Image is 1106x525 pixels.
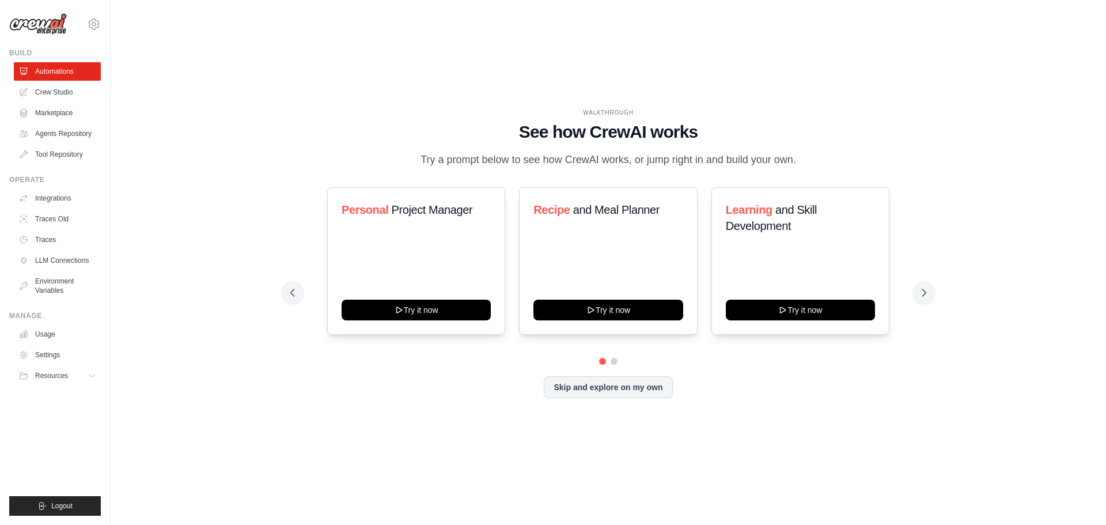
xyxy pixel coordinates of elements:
[290,122,926,142] h1: See how CrewAI works
[14,104,101,122] a: Marketplace
[726,203,817,232] span: and Skill Development
[14,272,101,300] a: Environment Variables
[544,376,672,398] button: Skip and explore on my own
[342,300,491,320] button: Try it now
[14,124,101,143] a: Agents Repository
[14,210,101,228] a: Traces Old
[14,145,101,164] a: Tool Repository
[14,346,101,364] a: Settings
[9,496,101,516] button: Logout
[14,251,101,270] a: LLM Connections
[573,203,660,216] span: and Meal Planner
[14,62,101,81] a: Automations
[51,501,73,511] span: Logout
[14,231,101,249] a: Traces
[9,48,101,58] div: Build
[9,13,67,35] img: Logo
[726,300,875,320] button: Try it now
[290,108,926,117] div: WALKTHROUGH
[14,367,101,385] button: Resources
[14,325,101,343] a: Usage
[14,83,101,101] a: Crew Studio
[533,203,570,216] span: Recipe
[14,189,101,207] a: Integrations
[9,311,101,320] div: Manage
[9,175,101,184] div: Operate
[342,203,388,216] span: Personal
[726,203,772,216] span: Learning
[415,152,802,168] p: Try a prompt below to see how CrewAI works, or jump right in and build your own.
[35,371,68,380] span: Resources
[533,300,683,320] button: Try it now
[391,203,472,216] span: Project Manager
